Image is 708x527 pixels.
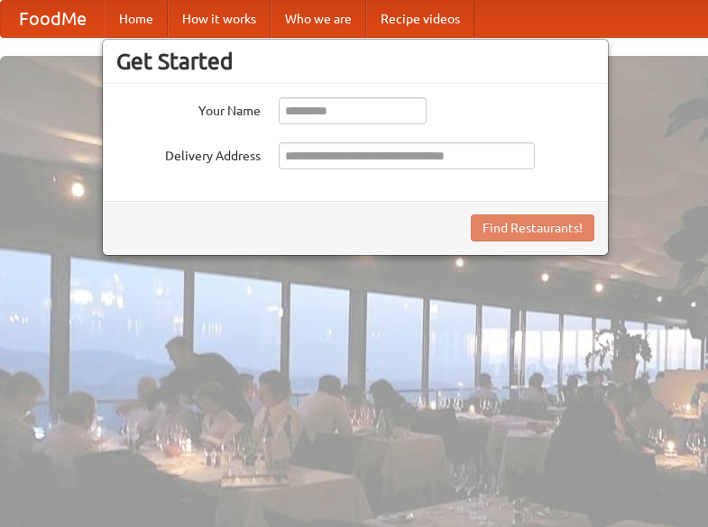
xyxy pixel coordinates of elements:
[271,1,366,37] a: Who we are
[1,1,105,37] a: FoodMe
[116,97,261,120] label: Your Name
[116,48,594,75] h3: Get Started
[471,214,594,241] button: Find Restaurants!
[116,142,261,165] label: Delivery Address
[366,1,474,37] a: Recipe videos
[168,1,271,37] a: How it works
[105,1,168,37] a: Home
